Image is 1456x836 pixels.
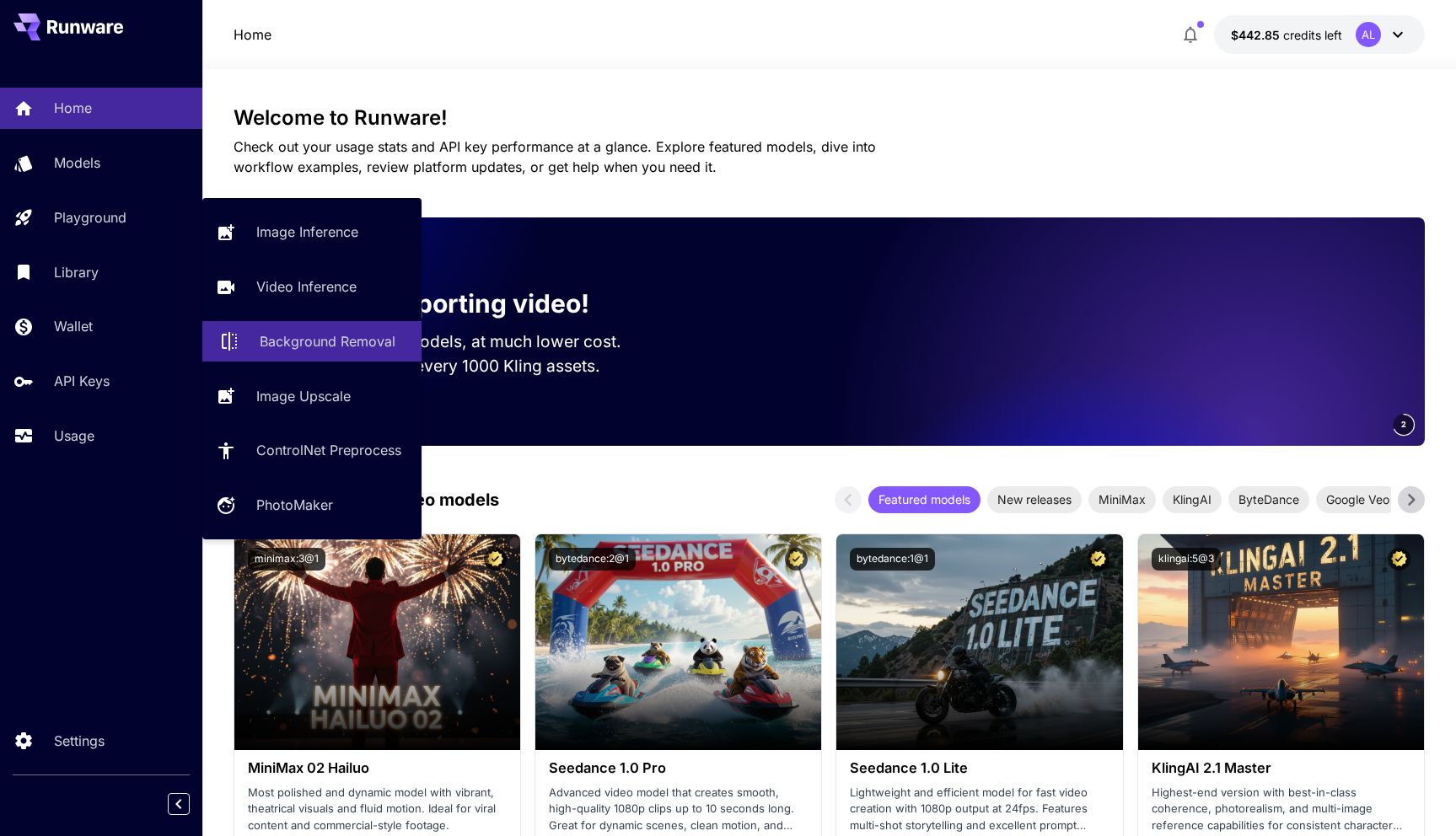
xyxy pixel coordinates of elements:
[1316,490,1400,508] span: Google Veo
[54,207,126,228] p: Playground
[202,212,422,253] a: Image Inference
[549,760,808,776] h3: Seedance 1.0 Pro
[180,789,202,819] div: Collapse sidebar
[234,534,520,750] img: alt
[256,276,357,297] p: Video Inference
[1087,548,1109,571] button: Certified Model – Vetted for best performance and includes a commercial license.
[785,548,808,571] button: Certified Model – Vetted for best performance and includes a commercial license.
[54,316,93,336] p: Wallet
[850,785,1109,834] p: Lightweight and efficient model for fast video creation with 1080p output at 24fps. Features mult...
[484,548,507,571] button: Certified Model – Vetted for best performance and includes a commercial license.
[261,330,653,354] p: Run the best video models, at much lower cost.
[54,731,105,751] p: Settings
[256,386,351,406] p: Image Upscale
[202,485,422,526] a: PhotoMaker
[549,548,636,571] button: bytedance:2@1
[256,495,333,515] p: PhotoMaker
[54,371,110,391] p: API Keys
[234,106,1425,130] h3: Welcome to Runware!
[260,331,395,351] p: Background Removal
[248,785,507,834] p: Most polished and dynamic model with vibrant, theatrical visuals and fluid motion. Ideal for vira...
[1214,15,1425,54] button: $442.85355
[850,548,935,571] button: bytedance:1@1
[1283,28,1342,42] span: credits left
[308,285,589,323] p: Now supporting video!
[234,138,876,175] span: Check out your usage stats and API key performance at a glance. Explore featured models, dive int...
[54,426,94,446] p: Usage
[1228,490,1309,508] span: ByteDance
[836,534,1122,750] img: alt
[1163,490,1222,508] span: KlingAI
[248,548,325,571] button: minimax:3@1
[261,354,653,378] p: Save up to $500 for every 1000 Kling assets.
[987,490,1082,508] span: New releases
[54,153,100,173] p: Models
[1152,548,1221,571] button: klingai:5@3
[54,98,92,118] p: Home
[1231,28,1283,42] span: $442.85
[1152,760,1410,776] h3: KlingAI 2.1 Master
[202,266,422,308] a: Video Inference
[1138,534,1424,750] img: alt
[248,760,507,776] h3: MiniMax 02 Hailuo
[202,321,422,362] a: Background Removal
[1356,22,1381,47] div: AL
[850,760,1109,776] h3: Seedance 1.0 Lite
[535,534,821,750] img: alt
[1231,26,1342,44] div: $442.85355
[1388,548,1410,571] button: Certified Model – Vetted for best performance and includes a commercial license.
[256,440,401,460] p: ControlNet Preprocess
[1152,785,1410,834] p: Highest-end version with best-in-class coherence, photorealism, and multi-image reference capabil...
[549,785,808,834] p: Advanced video model that creates smooth, high-quality 1080p clips up to 10 seconds long. Great f...
[868,490,981,508] span: Featured models
[234,24,271,45] nav: breadcrumb
[168,793,190,815] button: Collapse sidebar
[202,430,422,471] a: ControlNet Preprocess
[1401,418,1406,431] span: 2
[234,24,271,45] p: Home
[1088,490,1156,508] span: MiniMax
[54,262,99,282] p: Library
[202,375,422,416] a: Image Upscale
[256,222,358,242] p: Image Inference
